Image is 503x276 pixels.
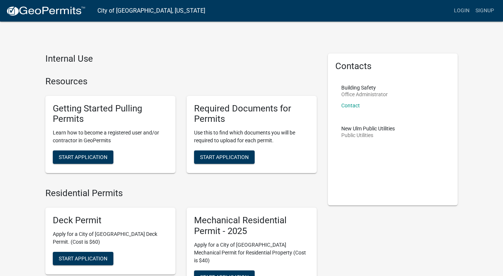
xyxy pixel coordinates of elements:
[45,76,317,87] h4: Resources
[194,129,309,145] p: Use this to find which documents you will be required to upload for each permit.
[53,252,113,265] button: Start Application
[45,188,317,199] h4: Residential Permits
[59,154,107,160] span: Start Application
[97,4,205,17] a: City of [GEOGRAPHIC_DATA], [US_STATE]
[53,150,113,164] button: Start Application
[194,215,309,237] h5: Mechanical Residential Permit - 2025
[451,4,473,18] a: Login
[194,103,309,125] h5: Required Documents for Permits
[341,133,395,138] p: Public Utilities
[59,255,107,261] span: Start Application
[341,126,395,131] p: New Ulm Public Utilities
[53,230,168,246] p: Apply for a City of [GEOGRAPHIC_DATA] Deck Permit. (Cost is $60)
[45,53,317,64] h4: Internal Use
[194,150,255,164] button: Start Application
[473,4,497,18] a: Signup
[341,92,388,97] p: Office Administrator
[200,154,249,160] span: Start Application
[335,61,451,72] h5: Contacts
[53,103,168,125] h5: Getting Started Pulling Permits
[341,103,360,108] a: Contact
[341,85,388,90] p: Building Safety
[194,241,309,264] p: Apply for a City of [GEOGRAPHIC_DATA] Mechanical Permit for Residential Property (Cost is $40)
[53,129,168,145] p: Learn how to become a registered user and/or contractor in GeoPermits
[53,215,168,226] h5: Deck Permit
